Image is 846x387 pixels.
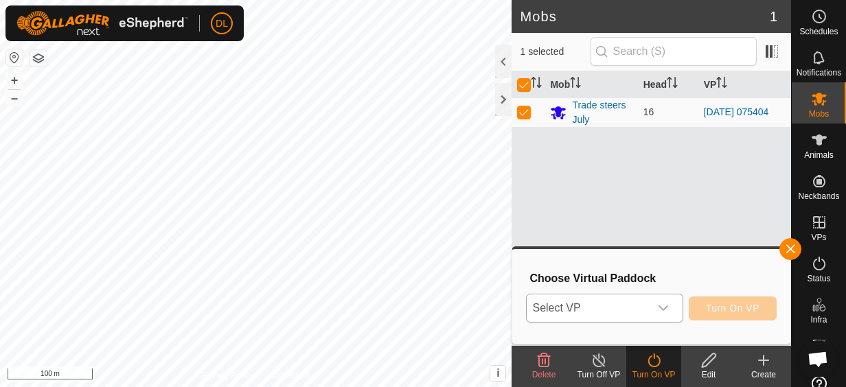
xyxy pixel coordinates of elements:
th: Head [638,71,698,98]
a: Privacy Policy [202,369,253,382]
p-sorticon: Activate to sort [716,79,727,90]
button: Turn On VP [689,296,777,320]
th: Mob [545,71,637,98]
div: Turn Off VP [571,368,626,381]
th: VP [698,71,791,98]
span: Notifications [797,69,841,77]
div: Open chat [799,340,836,377]
span: Delete [532,370,556,379]
span: i [496,367,499,379]
span: Animals [804,151,834,159]
input: Search (S) [591,37,757,66]
span: 1 selected [520,45,590,59]
a: Contact Us [269,369,310,382]
img: Gallagher Logo [16,11,188,36]
a: [DATE] 075404 [704,106,769,117]
span: Mobs [809,110,829,118]
p-sorticon: Activate to sort [667,79,678,90]
span: 16 [643,106,654,117]
h2: Mobs [520,8,769,25]
span: Infra [810,316,827,324]
p-sorticon: Activate to sort [570,79,581,90]
span: 1 [770,6,777,27]
div: Create [736,368,791,381]
button: – [6,90,23,106]
div: Trade steers July [572,98,632,127]
span: Neckbands [798,192,839,200]
button: Reset Map [6,49,23,66]
span: VPs [811,233,826,242]
span: Heatmap [802,357,836,365]
span: Turn On VP [706,303,759,314]
p-sorticon: Activate to sort [531,79,542,90]
h3: Choose Virtual Paddock [529,272,777,285]
button: i [490,366,505,381]
span: DL [216,16,228,31]
div: Turn On VP [626,368,681,381]
span: Status [807,274,830,283]
button: + [6,72,23,89]
span: Schedules [799,27,838,36]
button: Map Layers [30,50,47,67]
div: Edit [681,368,736,381]
span: Select VP [527,294,649,322]
div: dropdown trigger [650,294,677,322]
